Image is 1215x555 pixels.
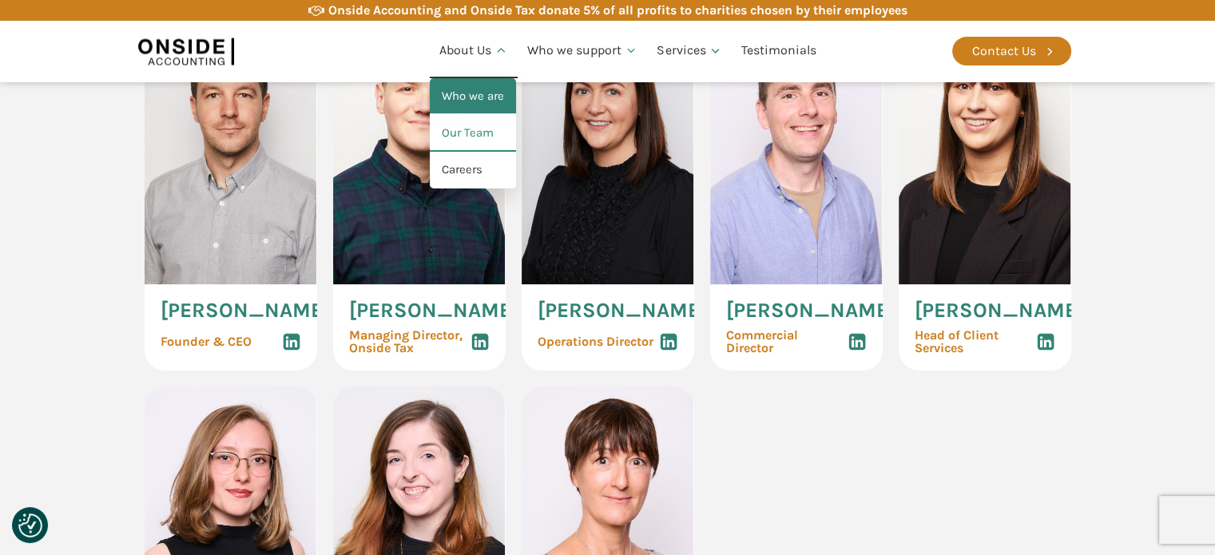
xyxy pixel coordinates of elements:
[138,33,234,69] img: Onside Accounting
[18,513,42,537] button: Consent Preferences
[726,300,895,321] span: [PERSON_NAME]
[952,37,1071,65] a: Contact Us
[430,78,516,115] a: Who we are
[972,41,1036,61] div: Contact Us
[18,513,42,537] img: Revisit consent button
[915,300,1084,321] span: [PERSON_NAME]
[518,24,648,78] a: Who we support
[538,300,707,321] span: [PERSON_NAME]
[430,24,518,78] a: About Us
[430,152,516,188] a: Careers
[430,115,516,152] a: Our Team
[732,24,826,78] a: Testimonials
[349,329,463,355] span: Managing Director, Onside Tax
[349,300,518,321] span: [PERSON_NAME]
[538,335,653,348] span: Operations Director
[161,335,252,348] span: Founder & CEO
[647,24,732,78] a: Services
[726,329,848,355] span: Commercial Director
[915,329,1036,355] span: Head of Client Services
[161,300,330,321] span: [PERSON_NAME]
